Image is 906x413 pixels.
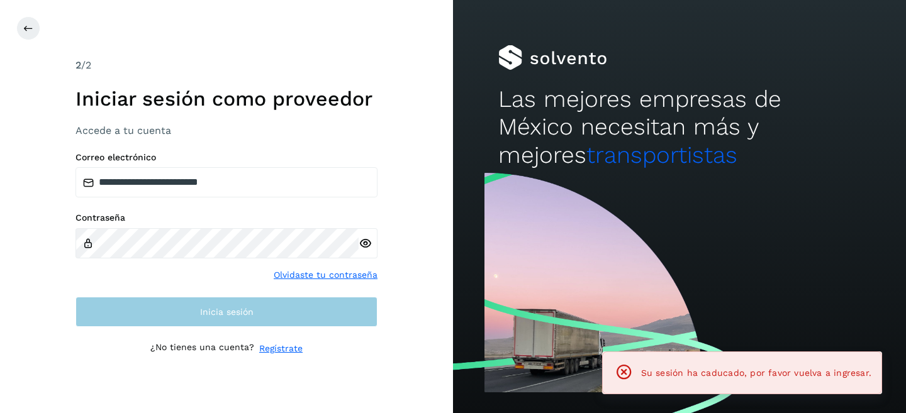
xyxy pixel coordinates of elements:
[75,124,377,136] h3: Accede a tu cuenta
[200,307,254,316] span: Inicia sesión
[75,297,377,327] button: Inicia sesión
[274,268,377,282] a: Olvidaste tu contraseña
[75,59,81,71] span: 2
[498,85,861,169] h2: Las mejores empresas de México necesitan más y mejores
[75,87,377,111] h1: Iniciar sesión como proveedor
[150,342,254,355] p: ¿No tienes una cuenta?
[75,152,377,163] label: Correo electrónico
[586,141,737,168] span: transportistas
[75,212,377,223] label: Contraseña
[75,58,377,73] div: /2
[641,368,871,378] span: Su sesión ha caducado, por favor vuelva a ingresar.
[259,342,303,355] a: Regístrate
